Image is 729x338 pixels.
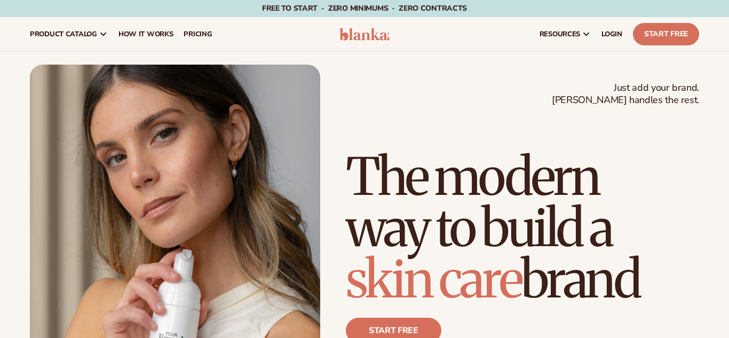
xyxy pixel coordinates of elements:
span: product catalog [30,30,97,38]
span: Free to start · ZERO minimums · ZERO contracts [262,3,467,13]
a: resources [534,17,596,51]
a: LOGIN [596,17,628,51]
a: product catalog [25,17,113,51]
span: Just add your brand. [PERSON_NAME] handles the rest. [552,82,699,107]
span: pricing [184,30,212,38]
h1: The modern way to build a brand [346,151,699,305]
a: Start Free [633,23,699,45]
span: How It Works [118,30,173,38]
span: skin care [346,247,521,311]
a: pricing [178,17,217,51]
a: How It Works [113,17,179,51]
span: LOGIN [601,30,622,38]
img: logo [339,28,390,41]
span: resources [540,30,580,38]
